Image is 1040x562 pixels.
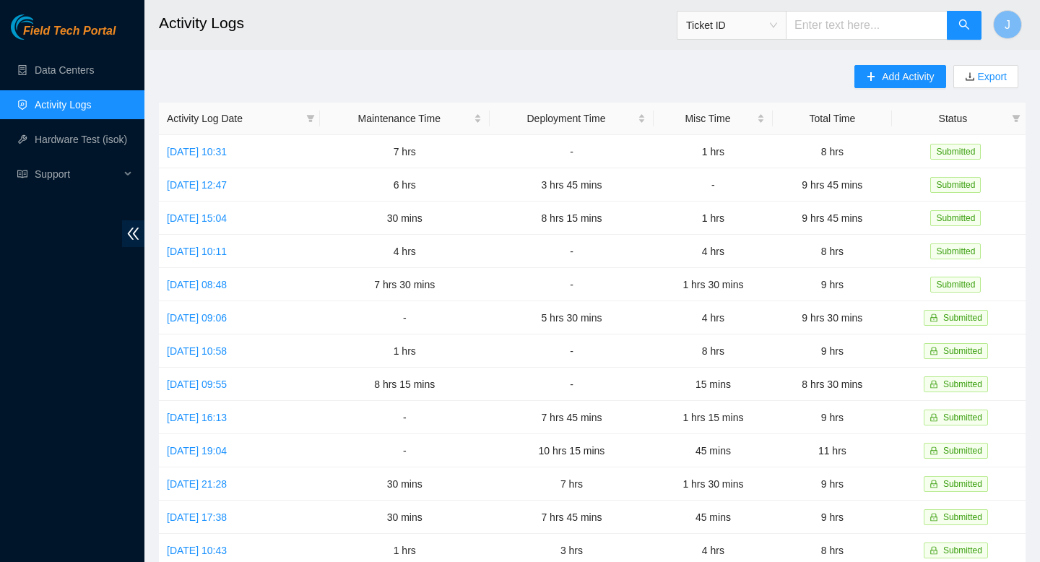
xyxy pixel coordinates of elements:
span: Ticket ID [686,14,777,36]
td: 8 hrs [654,334,773,368]
span: Submitted [943,346,982,356]
a: [DATE] 09:55 [167,379,227,390]
a: Data Centers [35,64,94,76]
td: 8 hrs 30 mins [773,368,892,401]
span: read [17,169,27,179]
td: 7 hrs [320,135,490,168]
span: lock [929,314,938,322]
span: lock [929,480,938,488]
td: 30 mins [320,467,490,501]
span: Submitted [943,412,982,423]
span: Submitted [930,277,981,293]
td: 11 hrs [773,434,892,467]
span: lock [929,546,938,555]
td: 8 hrs [773,235,892,268]
a: [DATE] 19:04 [167,445,227,457]
td: 9 hrs [773,467,892,501]
td: 1 hrs [654,135,773,168]
td: 4 hrs [320,235,490,268]
td: 1 hrs [320,334,490,368]
a: [DATE] 10:43 [167,545,227,556]
td: 7 hrs 45 mins [490,501,654,534]
td: - [654,168,773,202]
a: [DATE] 21:28 [167,478,227,490]
td: - [490,268,654,301]
a: [DATE] 08:48 [167,279,227,290]
td: 1 hrs 30 mins [654,467,773,501]
a: [DATE] 10:11 [167,246,227,257]
td: 5 hrs 30 mins [490,301,654,334]
td: - [490,135,654,168]
a: Hardware Test (isok) [35,134,127,145]
button: search [947,11,981,40]
span: Submitted [943,379,982,389]
td: 30 mins [320,202,490,235]
td: 9 hrs 30 mins [773,301,892,334]
span: lock [929,347,938,355]
span: Submitted [943,446,982,456]
button: downloadExport [953,65,1018,88]
a: [DATE] 12:47 [167,179,227,191]
td: 7 hrs 45 mins [490,401,654,434]
td: - [490,235,654,268]
td: 1 hrs 30 mins [654,268,773,301]
span: Activity Log Date [167,111,300,126]
span: lock [929,446,938,455]
td: 9 hrs [773,334,892,368]
td: - [320,434,490,467]
td: 6 hrs [320,168,490,202]
td: 9 hrs [773,268,892,301]
td: 9 hrs 45 mins [773,168,892,202]
span: Submitted [943,545,982,555]
span: lock [929,513,938,522]
td: 9 hrs 45 mins [773,202,892,235]
a: [DATE] 10:58 [167,345,227,357]
span: search [958,19,970,33]
img: Akamai Technologies [11,14,73,40]
td: 7 hrs [490,467,654,501]
td: 4 hrs [654,235,773,268]
td: 45 mins [654,501,773,534]
input: Enter text here... [786,11,948,40]
span: filter [1009,108,1023,129]
td: 7 hrs 30 mins [320,268,490,301]
span: Submitted [930,210,981,226]
td: 1 hrs [654,202,773,235]
span: Support [35,160,120,189]
span: plus [866,72,876,83]
span: Submitted [943,313,982,323]
td: 9 hrs [773,501,892,534]
a: [DATE] 10:31 [167,146,227,157]
span: Submitted [930,177,981,193]
span: Submitted [930,243,981,259]
span: Field Tech Portal [23,25,116,38]
td: - [490,368,654,401]
a: Export [975,71,1007,82]
td: 15 mins [654,368,773,401]
td: 8 hrs 15 mins [320,368,490,401]
td: 8 hrs 15 mins [490,202,654,235]
span: download [965,72,975,83]
span: double-left [122,220,144,247]
td: - [320,301,490,334]
a: [DATE] 16:13 [167,412,227,423]
th: Total Time [773,103,892,135]
td: 3 hrs 45 mins [490,168,654,202]
span: Submitted [943,512,982,522]
td: 9 hrs [773,401,892,434]
td: 10 hrs 15 mins [490,434,654,467]
span: filter [303,108,318,129]
span: Submitted [943,479,982,489]
span: Status [900,111,1006,126]
span: Add Activity [882,69,934,85]
a: [DATE] 15:04 [167,212,227,224]
a: [DATE] 17:38 [167,511,227,523]
td: 8 hrs [773,135,892,168]
span: filter [306,114,315,123]
span: lock [929,380,938,389]
a: Akamai TechnologiesField Tech Portal [11,26,116,45]
span: Submitted [930,144,981,160]
td: 30 mins [320,501,490,534]
span: J [1005,16,1010,34]
span: filter [1012,114,1020,123]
